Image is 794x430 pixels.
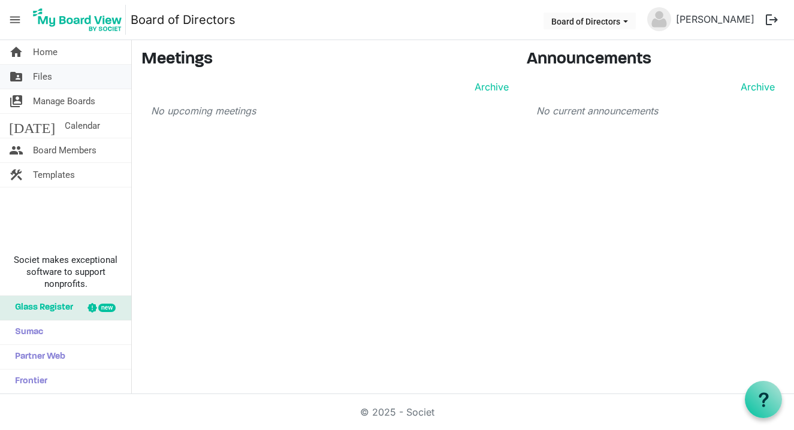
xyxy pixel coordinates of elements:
p: No upcoming meetings [151,104,509,118]
img: no-profile-picture.svg [647,7,671,31]
span: switch_account [9,89,23,113]
span: construction [9,163,23,187]
span: [DATE] [9,114,55,138]
a: My Board View Logo [29,5,131,35]
button: logout [759,7,784,32]
span: Manage Boards [33,89,95,113]
span: Calendar [65,114,100,138]
span: Frontier [9,370,47,393]
h3: Announcements [527,50,784,70]
span: Home [33,40,58,64]
a: Archive [736,80,775,94]
span: people [9,138,23,162]
button: Board of Directors dropdownbutton [544,13,636,29]
a: [PERSON_NAME] [671,7,759,31]
p: No current announcements [536,104,775,118]
span: Files [33,65,52,89]
span: folder_shared [9,65,23,89]
a: Board of Directors [131,8,236,32]
span: menu [4,8,26,31]
span: Societ makes exceptional software to support nonprofits. [5,254,126,290]
span: Templates [33,163,75,187]
span: Sumac [9,320,43,344]
span: Glass Register [9,296,73,320]
img: My Board View Logo [29,5,126,35]
span: Board Members [33,138,96,162]
h3: Meetings [141,50,509,70]
a: Archive [470,80,509,94]
span: Partner Web [9,345,65,369]
div: new [98,304,116,312]
a: © 2025 - Societ [360,406,434,418]
span: home [9,40,23,64]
